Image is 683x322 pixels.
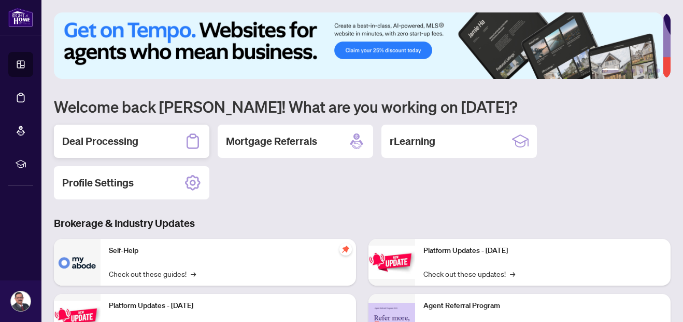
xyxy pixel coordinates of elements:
[390,134,435,149] h2: rLearning
[368,246,415,278] img: Platform Updates - June 23, 2025
[623,69,627,73] button: 2
[54,12,663,79] img: Slide 0
[54,216,671,231] h3: Brokerage & Industry Updates
[602,69,619,73] button: 1
[54,239,101,286] img: Self-Help
[631,69,635,73] button: 3
[11,291,31,311] img: Profile Icon
[191,268,196,279] span: →
[54,97,671,116] h1: Welcome back [PERSON_NAME]! What are you working on [DATE]?
[109,268,196,279] a: Check out these guides!→
[642,286,673,317] button: Open asap
[510,268,515,279] span: →
[8,8,33,27] img: logo
[423,300,662,312] p: Agent Referral Program
[339,243,352,256] span: pushpin
[423,268,515,279] a: Check out these updates!→
[656,69,660,73] button: 6
[109,300,348,312] p: Platform Updates - [DATE]
[639,69,644,73] button: 4
[226,134,317,149] h2: Mortgage Referrals
[62,134,138,149] h2: Deal Processing
[109,245,348,257] p: Self-Help
[423,245,662,257] p: Platform Updates - [DATE]
[62,176,134,190] h2: Profile Settings
[648,69,652,73] button: 5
